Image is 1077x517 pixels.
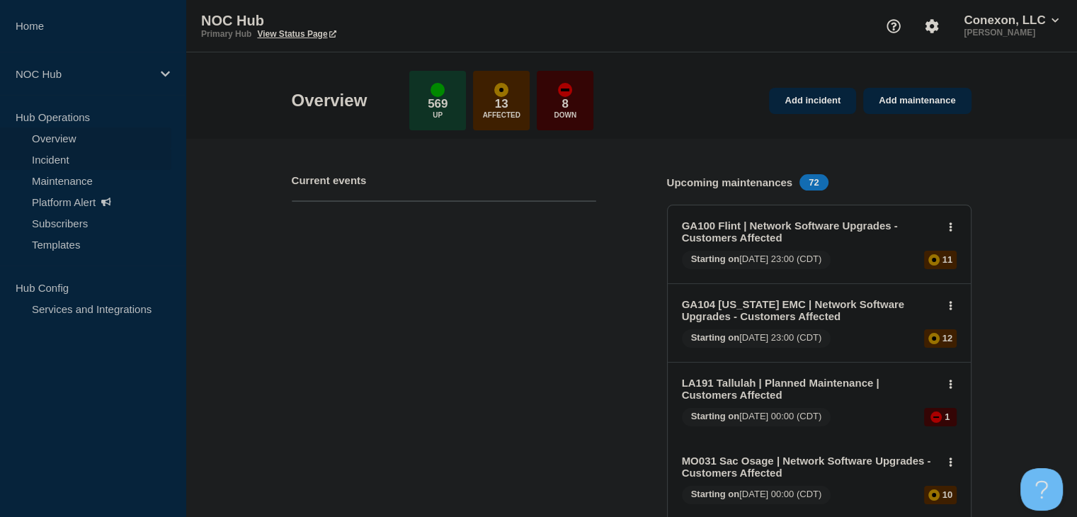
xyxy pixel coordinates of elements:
p: Down [554,111,576,119]
span: [DATE] 23:00 (CDT) [682,329,831,348]
p: Primary Hub [201,29,251,39]
p: [PERSON_NAME] [961,28,1061,38]
h4: Current events [292,174,367,186]
span: Starting on [691,411,740,421]
a: GA100 Flint | Network Software Upgrades - Customers Affected [682,220,938,244]
span: [DATE] 00:00 (CDT) [682,486,831,504]
p: 569 [428,97,448,111]
p: 12 [942,333,952,343]
div: up [431,83,445,97]
span: [DATE] 23:00 (CDT) [682,251,831,269]
p: 8 [562,97,569,111]
div: affected [928,254,940,266]
div: affected [494,83,508,97]
a: View Status Page [257,29,336,39]
p: NOC Hub [16,68,152,80]
span: [DATE] 00:00 (CDT) [682,408,831,426]
p: NOC Hub [201,13,484,29]
div: down [930,411,942,423]
span: 72 [799,174,828,191]
a: MO031 Sac Osage | Network Software Upgrades - Customers Affected [682,455,938,479]
p: 11 [942,254,952,265]
a: Add maintenance [863,88,971,114]
h1: Overview [292,91,367,110]
a: Add incident [769,88,856,114]
iframe: Help Scout Beacon - Open [1020,468,1063,511]
p: 10 [942,489,952,500]
div: affected [928,333,940,344]
p: 13 [495,97,508,111]
span: Starting on [691,332,740,343]
p: Up [433,111,443,119]
div: affected [928,489,940,501]
div: down [558,83,572,97]
button: Support [879,11,908,41]
a: GA104 [US_STATE] EMC | Network Software Upgrades - Customers Affected [682,298,938,322]
button: Conexon, LLC [961,13,1061,28]
a: LA191 Tallulah | Planned Maintenance | Customers Affected [682,377,938,401]
p: Affected [483,111,520,119]
span: Starting on [691,489,740,499]
p: 1 [945,411,950,422]
h4: Upcoming maintenances [667,176,793,188]
span: Starting on [691,254,740,264]
button: Account settings [917,11,947,41]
